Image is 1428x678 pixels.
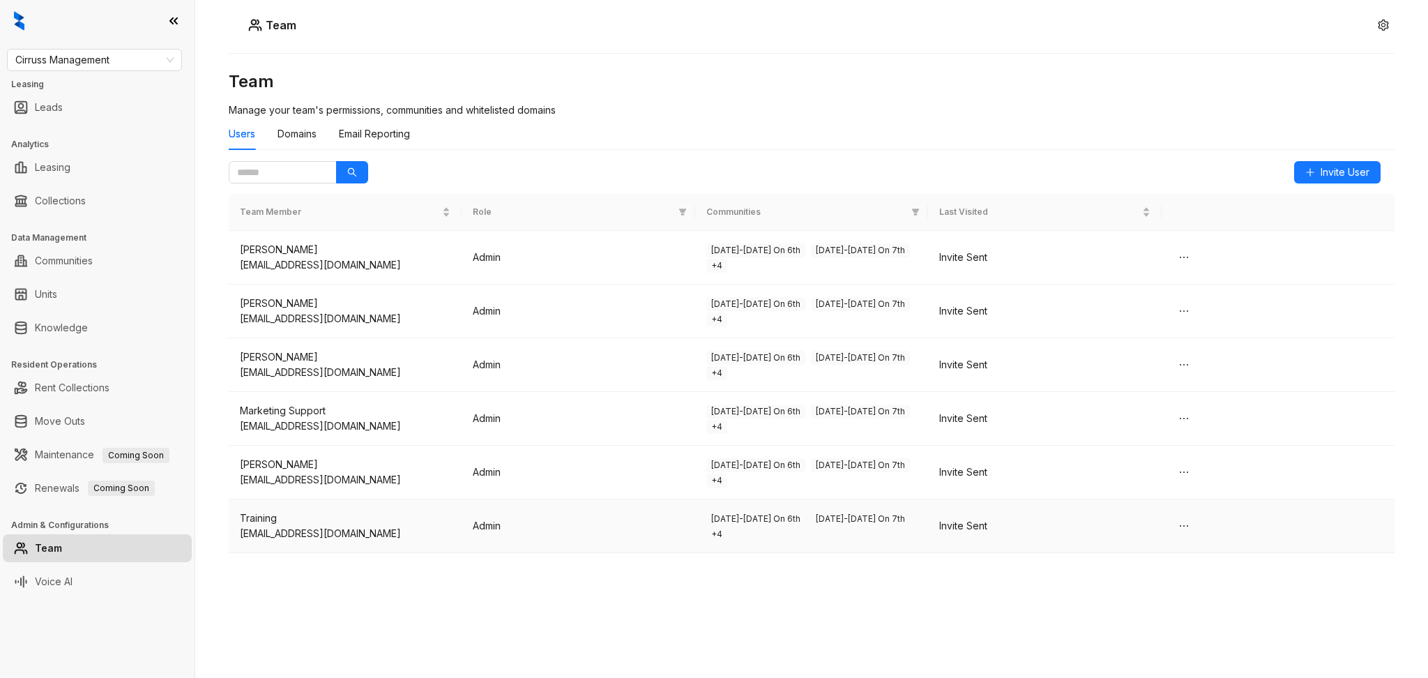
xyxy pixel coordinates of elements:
div: [EMAIL_ADDRESS][DOMAIN_NAME] [240,311,450,326]
span: Coming Soon [88,481,155,496]
span: ellipsis [1178,359,1190,370]
a: Leads [35,93,63,121]
div: Invite Sent [939,465,1150,480]
div: Training [240,511,450,526]
div: Email Reporting [339,126,410,142]
span: Last Visited [939,206,1139,219]
h3: Leasing [11,78,195,91]
div: Invite Sent [939,303,1150,319]
li: Collections [3,187,192,215]
div: Domains [278,126,317,142]
img: logo [14,11,24,31]
span: [DATE]-[DATE] On 7th [811,351,910,365]
td: Admin [462,392,694,446]
li: Move Outs [3,407,192,435]
span: + 4 [706,366,727,380]
li: Team [3,534,192,562]
span: [DATE]-[DATE] On 6th [706,458,805,472]
h3: Analytics [11,138,195,151]
a: Leasing [35,153,70,181]
h3: Admin & Configurations [11,519,195,532]
div: Marketing Support [240,403,450,419]
div: [EMAIL_ADDRESS][DOMAIN_NAME] [240,257,450,273]
a: Voice AI [35,568,73,596]
span: + 4 [706,259,727,273]
span: search [347,167,357,177]
div: Invite Sent [939,250,1150,265]
div: [EMAIL_ADDRESS][DOMAIN_NAME] [240,472,450,488]
span: Role [473,206,672,219]
h3: Team [229,70,1395,93]
h5: Team [262,17,296,33]
a: RenewalsComing Soon [35,474,155,502]
td: Admin [462,446,694,499]
div: Invite Sent [939,357,1150,372]
a: Knowledge [35,314,88,342]
span: Coming Soon [102,448,169,463]
div: [PERSON_NAME] [240,457,450,472]
span: [DATE]-[DATE] On 6th [706,297,805,311]
div: [PERSON_NAME] [240,242,450,257]
span: setting [1378,20,1389,31]
a: Communities [35,247,93,275]
span: plus [1305,167,1315,177]
li: Maintenance [3,441,192,469]
h3: Data Management [11,232,195,244]
span: + 4 [706,312,727,326]
td: Admin [462,231,694,285]
span: ellipsis [1178,467,1190,478]
th: Last Visited [928,194,1161,231]
span: Invite User [1321,165,1369,180]
div: [EMAIL_ADDRESS][DOMAIN_NAME] [240,419,450,434]
span: Team Member [240,206,439,219]
span: [DATE]-[DATE] On 7th [811,297,910,311]
li: Knowledge [3,314,192,342]
span: filter [911,208,920,216]
span: ellipsis [1178,413,1190,424]
li: Rent Collections [3,374,192,402]
li: Voice AI [3,568,192,596]
div: Invite Sent [939,518,1150,534]
a: Units [35,280,57,308]
li: Communities [3,247,192,275]
div: Invite Sent [939,411,1150,426]
span: ellipsis [1178,252,1190,263]
li: Renewals [3,474,192,502]
span: [DATE]-[DATE] On 7th [811,458,910,472]
a: Move Outs [35,407,85,435]
td: Admin [462,338,694,392]
div: [EMAIL_ADDRESS][DOMAIN_NAME] [240,365,450,380]
span: [DATE]-[DATE] On 7th [811,512,910,526]
span: ellipsis [1178,520,1190,532]
span: + 4 [706,420,727,434]
div: [PERSON_NAME] [240,296,450,311]
button: Invite User [1294,161,1381,183]
a: Rent Collections [35,374,109,402]
span: Communities [706,206,906,219]
span: [DATE]-[DATE] On 7th [811,243,910,257]
li: Leasing [3,153,192,181]
span: Manage your team's permissions, communities and whitelisted domains [229,104,556,116]
div: [PERSON_NAME] [240,349,450,365]
span: filter [678,208,687,216]
span: ellipsis [1178,306,1190,317]
span: [DATE]-[DATE] On 6th [706,351,805,365]
h3: Resident Operations [11,359,195,371]
span: [DATE]-[DATE] On 6th [706,512,805,526]
img: Users [248,18,262,32]
span: [DATE]-[DATE] On 6th [706,405,805,419]
a: Collections [35,187,86,215]
li: Units [3,280,192,308]
td: Admin [462,499,694,553]
span: + 4 [706,527,727,541]
span: [DATE]-[DATE] On 7th [811,405,910,419]
span: [DATE]-[DATE] On 6th [706,243,805,257]
div: Users [229,126,255,142]
a: Team [35,534,62,562]
span: + 4 [706,474,727,488]
li: Leads [3,93,192,121]
span: filter [676,203,690,222]
span: Cirruss Management [15,50,174,70]
th: Role [462,194,694,231]
th: Team Member [229,194,462,231]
